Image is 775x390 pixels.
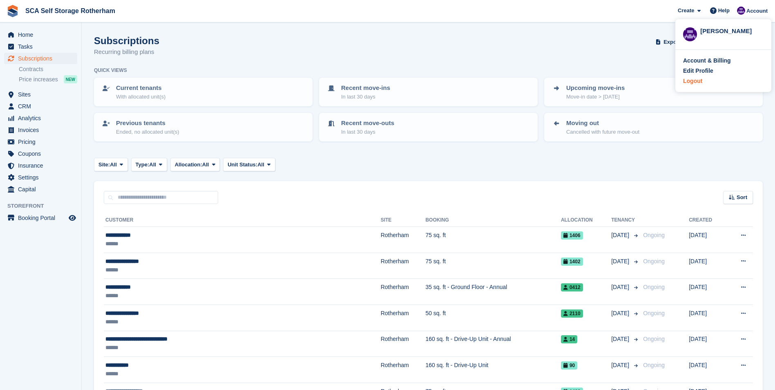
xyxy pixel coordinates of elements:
span: Account [746,7,768,15]
span: Ongoing [643,232,665,238]
th: Site [381,214,426,227]
img: stora-icon-8386f47178a22dfd0bd8f6a31ec36ba5ce8667c1dd55bd0f319d3a0aa187defe.svg [7,5,19,17]
span: Help [718,7,730,15]
a: menu [4,41,77,52]
td: 50 sq. ft [425,305,561,331]
a: menu [4,172,77,183]
a: Recent move-ins In last 30 days [320,78,537,105]
span: CRM [18,101,67,112]
span: Site: [98,161,110,169]
td: 160 sq. ft - Drive-Up Unit [425,357,561,383]
span: Settings [18,172,67,183]
span: Invoices [18,124,67,136]
div: Logout [683,77,702,85]
span: Export [663,38,680,46]
span: [DATE] [611,309,631,318]
th: Created [689,214,726,227]
td: [DATE] [689,227,726,253]
th: Allocation [561,214,611,227]
span: Storefront [7,202,81,210]
td: Rotherham [381,357,426,383]
a: Previous tenants Ended, no allocated unit(s) [95,114,312,141]
span: Ongoing [643,310,665,316]
a: menu [4,124,77,136]
a: menu [4,53,77,64]
a: SCA Self Storage Rotherham [22,4,118,18]
span: All [257,161,264,169]
a: Recent move-outs In last 30 days [320,114,537,141]
a: Current tenants With allocated unit(s) [95,78,312,105]
span: Capital [18,184,67,195]
span: Pricing [18,136,67,148]
span: Coupons [18,148,67,159]
td: [DATE] [689,305,726,331]
a: menu [4,148,77,159]
h6: Quick views [94,67,127,74]
div: NEW [64,75,77,83]
span: [DATE] [611,231,631,240]
p: Recurring billing plans [94,47,159,57]
span: Price increases [19,76,58,83]
img: Kelly Neesham [683,27,697,41]
a: Upcoming move-ins Move-in date > [DATE] [545,78,762,105]
a: Edit Profile [683,67,764,75]
span: Ongoing [643,284,665,290]
a: Account & Billing [683,56,764,65]
a: Preview store [67,213,77,223]
span: Allocation: [175,161,202,169]
span: Insurance [18,160,67,171]
p: Ended, no allocated unit(s) [116,128,179,136]
span: 0412 [561,283,583,291]
a: menu [4,136,77,148]
div: Account & Billing [683,56,731,65]
td: Rotherham [381,279,426,305]
span: Analytics [18,112,67,124]
span: [DATE] [611,361,631,370]
span: Home [18,29,67,40]
button: Unit Status: All [223,158,275,171]
span: Booking Portal [18,212,67,224]
span: [DATE] [611,335,631,343]
a: Moving out Cancelled with future move-out [545,114,762,141]
p: Move-in date > [DATE] [566,93,625,101]
p: With allocated unit(s) [116,93,165,101]
span: 90 [561,361,577,370]
div: [PERSON_NAME] [700,27,764,34]
span: 2110 [561,309,583,318]
a: Contracts [19,65,77,73]
p: In last 30 days [341,93,390,101]
span: Subscriptions [18,53,67,64]
p: Current tenants [116,83,165,93]
td: 75 sq. ft [425,253,561,279]
td: Rotherham [381,227,426,253]
th: Customer [104,214,381,227]
span: All [149,161,156,169]
p: Recent move-outs [341,119,394,128]
td: 75 sq. ft [425,227,561,253]
th: Booking [425,214,561,227]
button: Site: All [94,158,128,171]
td: 35 sq. ft - Ground Floor - Annual [425,279,561,305]
td: Rotherham [381,305,426,331]
a: Logout [683,77,764,85]
a: menu [4,160,77,171]
img: Kelly Neesham [737,7,745,15]
td: Rotherham [381,253,426,279]
span: Ongoing [643,362,665,368]
span: Type: [136,161,150,169]
span: Unit Status: [228,161,257,169]
span: Sort [737,193,747,202]
h1: Subscriptions [94,35,159,46]
a: Price increases NEW [19,75,77,84]
p: Upcoming move-ins [566,83,625,93]
td: [DATE] [689,253,726,279]
td: [DATE] [689,279,726,305]
button: Type: All [131,158,167,171]
td: 160 sq. ft - Drive-Up Unit - Annual [425,331,561,357]
span: All [110,161,117,169]
p: Previous tenants [116,119,179,128]
p: Cancelled with future move-out [566,128,639,136]
span: 1406 [561,231,583,240]
a: menu [4,101,77,112]
a: menu [4,184,77,195]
